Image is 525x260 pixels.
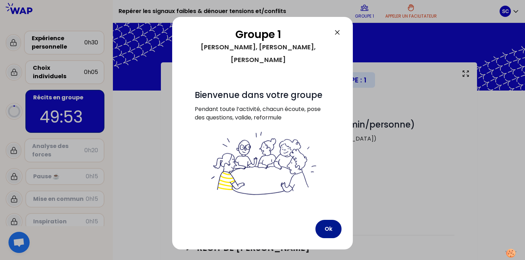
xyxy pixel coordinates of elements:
div: [PERSON_NAME], [PERSON_NAME], [PERSON_NAME] [183,41,333,66]
h2: Groupe 1 [183,28,333,41]
img: filesOfInstructions%2Fbienvenue%20dans%20votre%20groupe%20-%20petit.png [207,130,318,197]
button: Ok [315,220,342,238]
p: Pendant toute l’activité, chacun écoute, pose des questions, valide, reformule [195,105,330,130]
span: Bienvenue dans votre groupe [195,89,322,101]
